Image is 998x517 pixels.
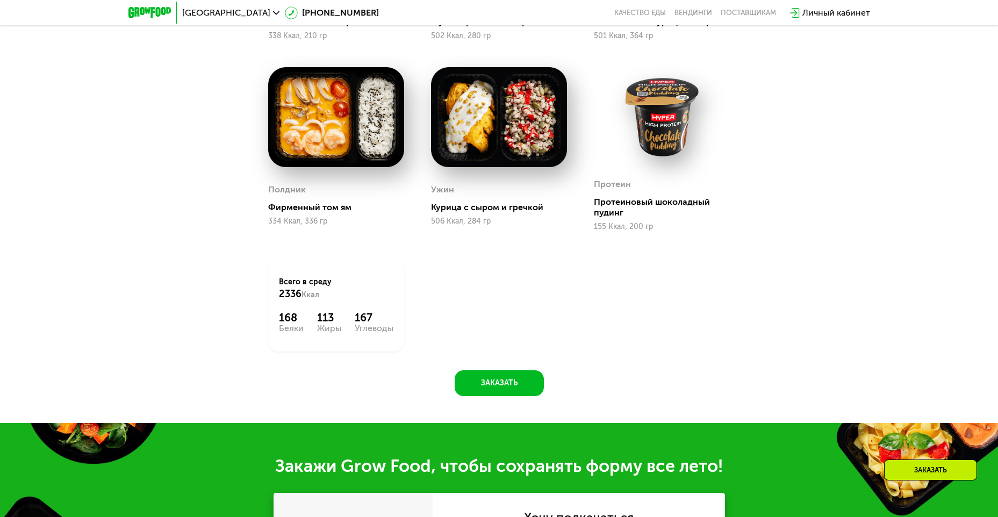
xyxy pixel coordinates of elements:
[614,9,666,17] a: Качество еды
[455,370,544,396] button: Заказать
[884,459,977,480] div: Заказать
[317,311,341,324] div: 113
[317,324,341,333] div: Жиры
[594,32,730,40] div: 501 Ккал, 364 гр
[279,324,304,333] div: Белки
[355,324,393,333] div: Углеводы
[431,202,576,213] div: Курица с сыром и гречкой
[802,6,870,19] div: Личный кабинет
[301,290,319,299] span: Ккал
[594,222,730,231] div: 155 Ккал, 200 гр
[431,32,567,40] div: 502 Ккал, 280 гр
[279,288,301,300] span: 2336
[268,217,404,226] div: 334 Ккал, 336 гр
[674,9,712,17] a: Вендинги
[285,6,379,19] a: [PHONE_NUMBER]
[182,9,270,17] span: [GEOGRAPHIC_DATA]
[268,32,404,40] div: 338 Ккал, 210 гр
[431,182,454,198] div: Ужин
[279,311,304,324] div: 168
[721,9,776,17] div: поставщикам
[594,197,738,218] div: Протеиновый шоколадный пудинг
[594,176,631,192] div: Протеин
[268,202,413,213] div: Фирменный том ям
[431,217,567,226] div: 506 Ккал, 284 гр
[268,182,306,198] div: Полдник
[355,311,393,324] div: 167
[279,277,393,300] div: Всего в среду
